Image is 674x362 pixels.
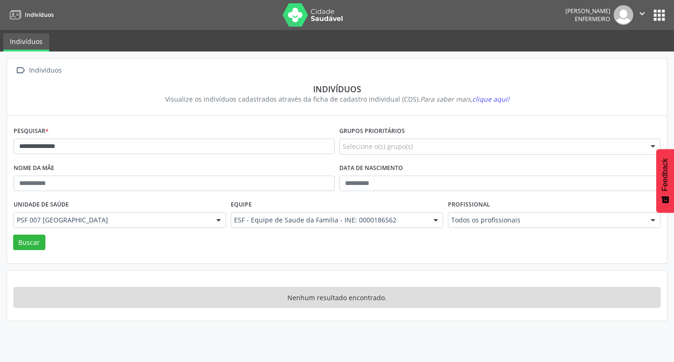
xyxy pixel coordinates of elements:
[339,161,403,176] label: Data de nascimento
[17,215,207,225] span: PSF 007 [GEOGRAPHIC_DATA]
[565,7,610,15] div: [PERSON_NAME]
[234,215,424,225] span: ESF - Equipe de Saude da Familia - INE: 0000186562
[637,8,647,19] i: 
[13,235,45,251] button: Buscar
[20,94,654,104] div: Visualize os indivíduos cadastrados através da ficha de cadastro individual (CDS).
[25,11,54,19] span: Indivíduos
[14,198,69,212] label: Unidade de saúde
[656,149,674,213] button: Feedback - Mostrar pesquisa
[20,84,654,94] div: Indivíduos
[451,215,641,225] span: Todos os profissionais
[343,141,413,151] span: Selecione o(s) grupo(s)
[448,198,490,212] label: Profissional
[231,198,252,212] label: Equipe
[633,5,651,25] button: 
[614,5,633,25] img: img
[7,7,54,22] a: Indivíduos
[339,124,405,139] label: Grupos prioritários
[14,124,49,139] label: Pesquisar
[420,95,509,103] i: Para saber mais,
[27,64,63,77] div: Indivíduos
[651,7,667,23] button: apps
[14,64,27,77] i: 
[472,95,509,103] span: clique aqui!
[14,64,63,77] a:  Indivíduos
[14,287,660,308] div: Nenhum resultado encontrado.
[3,33,49,52] a: Indivíduos
[661,158,669,191] span: Feedback
[575,15,610,23] span: Enfermeiro
[14,161,54,176] label: Nome da mãe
